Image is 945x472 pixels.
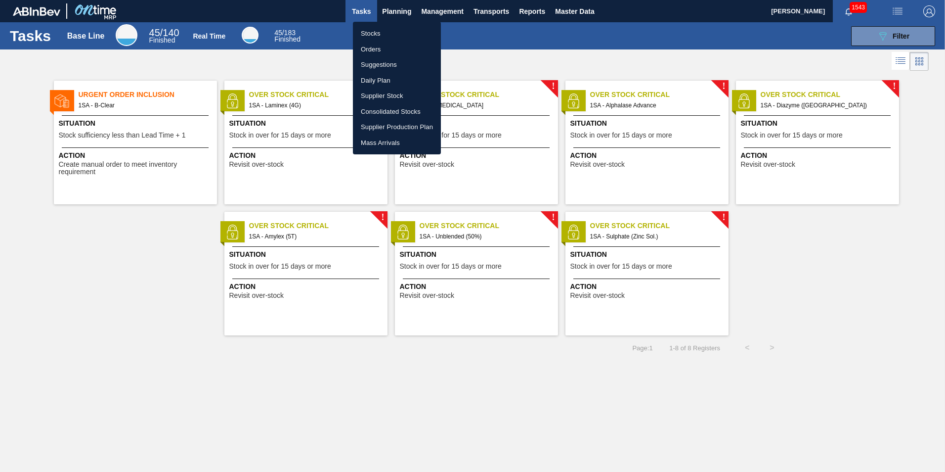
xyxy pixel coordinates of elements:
[353,119,441,135] a: Supplier Production Plan
[353,73,441,89] a: Daily Plan
[353,88,441,104] a: Supplier Stock
[353,57,441,73] a: Suggestions
[353,26,441,42] a: Stocks
[353,135,441,151] a: Mass Arrivals
[353,42,441,57] a: Orders
[353,104,441,120] a: Consolidated Stocks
